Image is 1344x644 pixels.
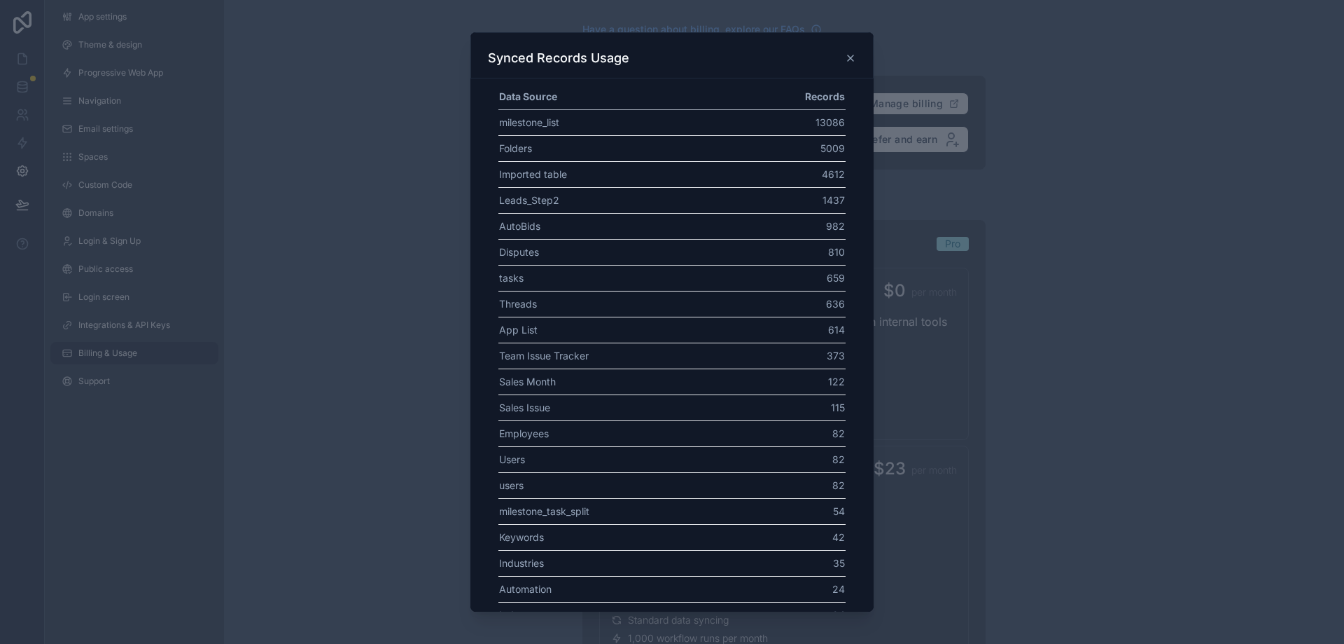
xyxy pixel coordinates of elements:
td: 373 [739,343,846,369]
td: 82 [739,420,846,446]
td: Disputes [498,239,739,265]
td: 1437 [739,187,846,213]
td: 122 [739,369,846,395]
td: App List [498,317,739,343]
td: 982 [739,213,846,239]
td: 24 [739,576,846,602]
td: Automation [498,576,739,602]
td: 42 [739,524,846,550]
td: 659 [739,265,846,291]
th: Records [739,84,846,110]
td: milestone_task_split [498,498,739,524]
td: Sales Issue [498,395,739,420]
td: Leads_Step2 [498,187,739,213]
td: 82 [739,472,846,498]
td: Employees [498,420,739,446]
td: Industry [498,602,739,628]
td: 13086 [739,109,846,135]
td: Folders [498,135,739,161]
td: Team Issue Tracker [498,343,739,369]
td: 810 [739,239,846,265]
h3: Synced Records Usage [488,50,629,67]
td: 614 [739,317,846,343]
td: tasks [498,265,739,291]
th: Data Source [498,84,739,110]
td: Threads [498,291,739,317]
td: 5009 [739,135,846,161]
td: 82 [739,446,846,472]
td: Industries [498,550,739,576]
td: Users [498,446,739,472]
td: 24 [739,602,846,628]
td: 35 [739,550,846,576]
td: Imported table [498,161,739,187]
td: 4612 [739,161,846,187]
td: 636 [739,291,846,317]
td: Keywords [498,524,739,550]
td: Sales Month [498,369,739,395]
td: 54 [739,498,846,524]
td: AutoBids [498,213,739,239]
td: milestone_list [498,109,739,135]
td: 115 [739,395,846,420]
td: users [498,472,739,498]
